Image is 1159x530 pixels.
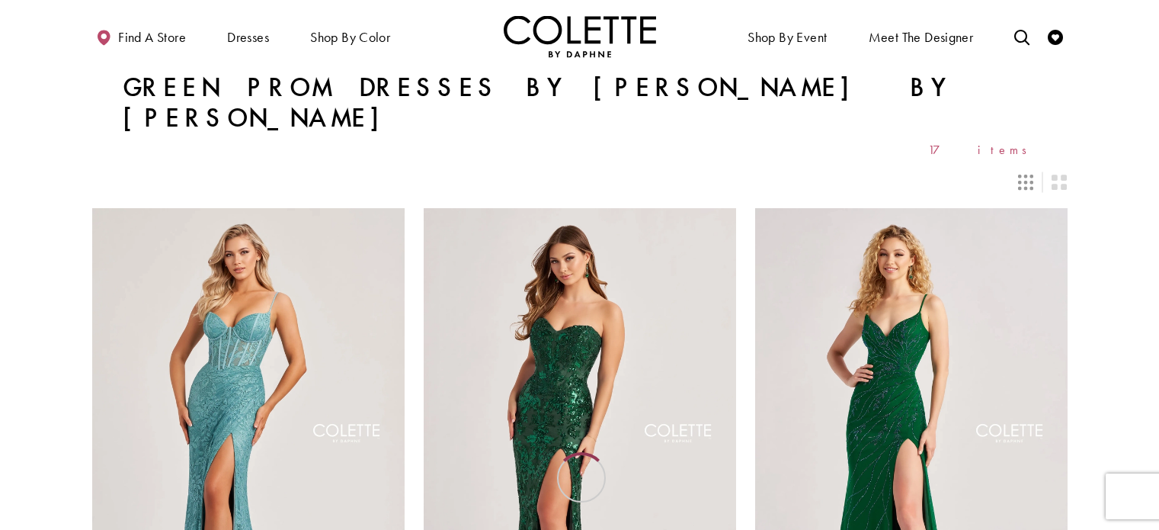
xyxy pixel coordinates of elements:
span: Meet the designer [869,30,974,45]
div: Layout Controls [83,165,1077,199]
a: Toggle search [1010,15,1033,57]
span: Dresses [223,15,273,57]
h1: Green Prom Dresses by [PERSON_NAME] by [PERSON_NAME] [123,72,1037,133]
span: Switch layout to 3 columns [1018,175,1033,190]
a: Find a store [92,15,190,57]
span: Find a store [118,30,186,45]
a: Check Wishlist [1044,15,1067,57]
span: Dresses [227,30,269,45]
a: Visit Home Page [504,15,656,57]
span: Switch layout to 2 columns [1052,175,1067,190]
span: Shop by color [306,15,394,57]
img: Colette by Daphne [504,15,656,57]
a: Meet the designer [865,15,978,57]
span: Shop By Event [744,15,831,57]
span: Shop By Event [748,30,827,45]
span: 17 items [928,143,1037,156]
span: Shop by color [310,30,390,45]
